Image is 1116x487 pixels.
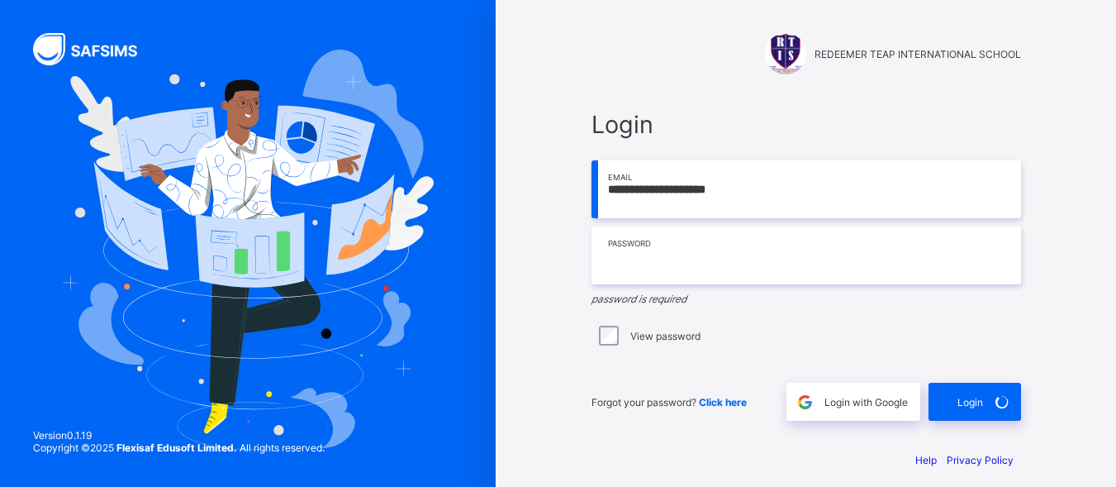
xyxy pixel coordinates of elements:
img: Hero Image [62,50,433,449]
img: google.396cfc9801f0270233282035f929180a.svg [795,393,814,412]
a: Help [915,454,937,466]
label: View password [630,330,700,342]
span: Login with Google [824,396,908,408]
span: Login [957,396,983,408]
img: SAFSIMS Logo [33,33,157,65]
span: Login [591,110,1021,139]
a: Click here [699,396,747,408]
span: REDEEMER TEAP INTERNATIONAL SCHOOL [814,48,1021,60]
strong: Flexisaf Edusoft Limited. [116,442,237,454]
span: Copyright © 2025 All rights reserved. [33,442,325,454]
span: Forgot your password? [591,396,747,408]
em: password is required [591,293,686,305]
a: Privacy Policy [947,454,1014,466]
span: Version 0.1.19 [33,429,325,442]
